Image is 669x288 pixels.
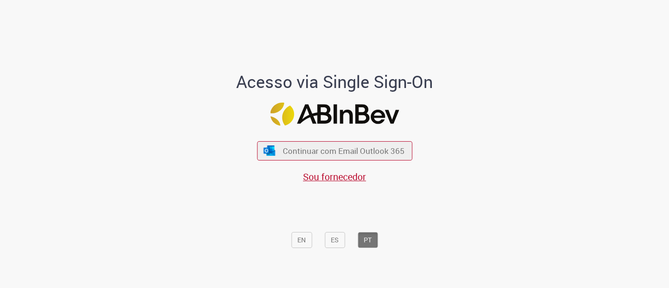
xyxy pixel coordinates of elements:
[291,232,312,248] button: EN
[283,145,405,156] span: Continuar com Email Outlook 365
[257,141,412,160] button: ícone Azure/Microsoft 360 Continuar com Email Outlook 365
[204,72,465,91] h1: Acesso via Single Sign-On
[358,232,378,248] button: PT
[303,170,366,183] a: Sou fornecedor
[270,103,399,126] img: Logo ABInBev
[325,232,345,248] button: ES
[263,145,276,155] img: ícone Azure/Microsoft 360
